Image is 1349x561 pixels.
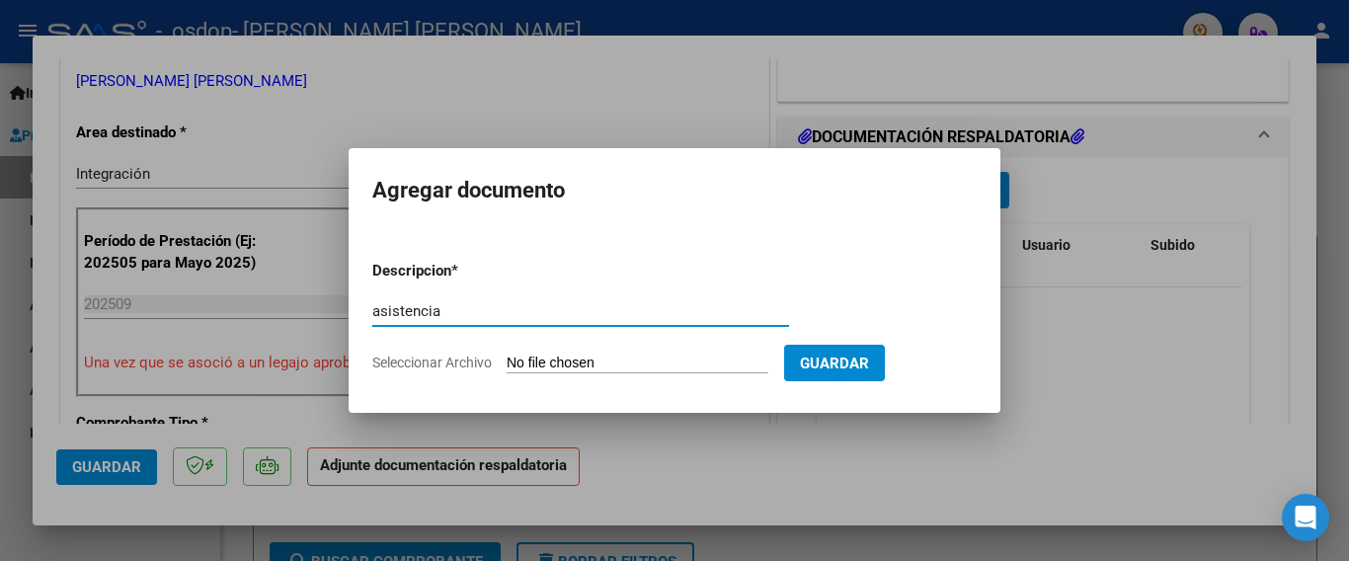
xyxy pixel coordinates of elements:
span: Guardar [800,355,869,372]
h2: Agregar documento [372,172,977,209]
button: Guardar [784,345,885,381]
div: Open Intercom Messenger [1282,494,1329,541]
span: Seleccionar Archivo [372,355,492,370]
p: Descripcion [372,260,554,282]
